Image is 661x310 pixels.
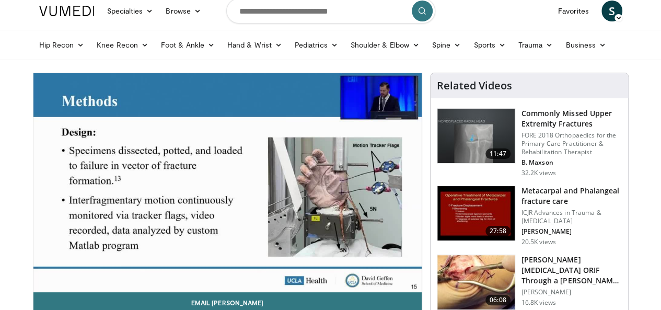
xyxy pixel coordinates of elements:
[521,209,622,225] p: ICJR Advances in Trauma & [MEDICAL_DATA]
[437,255,515,309] img: af335e9d-3f89-4d46-97d1-d9f0cfa56dd9.150x105_q85_crop-smart_upscale.jpg
[39,6,95,16] img: VuMedi Logo
[521,169,556,177] p: 32.2K views
[155,35,221,55] a: Foot & Ankle
[101,1,160,21] a: Specialties
[437,186,622,246] a: 27:58 Metacarpal and Phalangeal fracture care ICJR Advances in Trauma & [MEDICAL_DATA] [PERSON_NA...
[521,108,622,129] h3: Commonly Missed Upper Extremity Fractures
[521,238,556,246] p: 20.5K views
[521,298,556,307] p: 16.8K views
[344,35,426,55] a: Shoulder & Elbow
[159,1,207,21] a: Browse
[437,186,515,240] img: 296987_0000_1.png.150x105_q85_crop-smart_upscale.jpg
[33,73,422,292] video-js: Video Player
[485,148,511,159] span: 11:47
[521,255,622,286] h3: [PERSON_NAME][MEDICAL_DATA] ORIF Through a [PERSON_NAME] Approach
[521,227,622,236] p: [PERSON_NAME]
[485,295,511,305] span: 06:08
[437,109,515,163] img: b2c65235-e098-4cd2-ab0f-914df5e3e270.150x105_q85_crop-smart_upscale.jpg
[485,226,511,236] span: 27:58
[521,186,622,206] h3: Metacarpal and Phalangeal fracture care
[90,35,155,55] a: Knee Recon
[437,79,512,92] h4: Related Videos
[552,1,595,21] a: Favorites
[601,1,622,21] a: S
[512,35,560,55] a: Trauma
[521,131,622,156] p: FORE 2018 Orthopaedics for the Primary Care Practitioner & Rehabilitation Therapist
[521,158,622,167] p: B. Maxson
[437,255,622,310] a: 06:08 [PERSON_NAME][MEDICAL_DATA] ORIF Through a [PERSON_NAME] Approach [PERSON_NAME] 16.8K views
[467,35,512,55] a: Sports
[288,35,344,55] a: Pediatrics
[426,35,467,55] a: Spine
[521,288,622,296] p: [PERSON_NAME]
[221,35,288,55] a: Hand & Wrist
[559,35,612,55] a: Business
[33,35,91,55] a: Hip Recon
[437,108,622,177] a: 11:47 Commonly Missed Upper Extremity Fractures FORE 2018 Orthopaedics for the Primary Care Pract...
